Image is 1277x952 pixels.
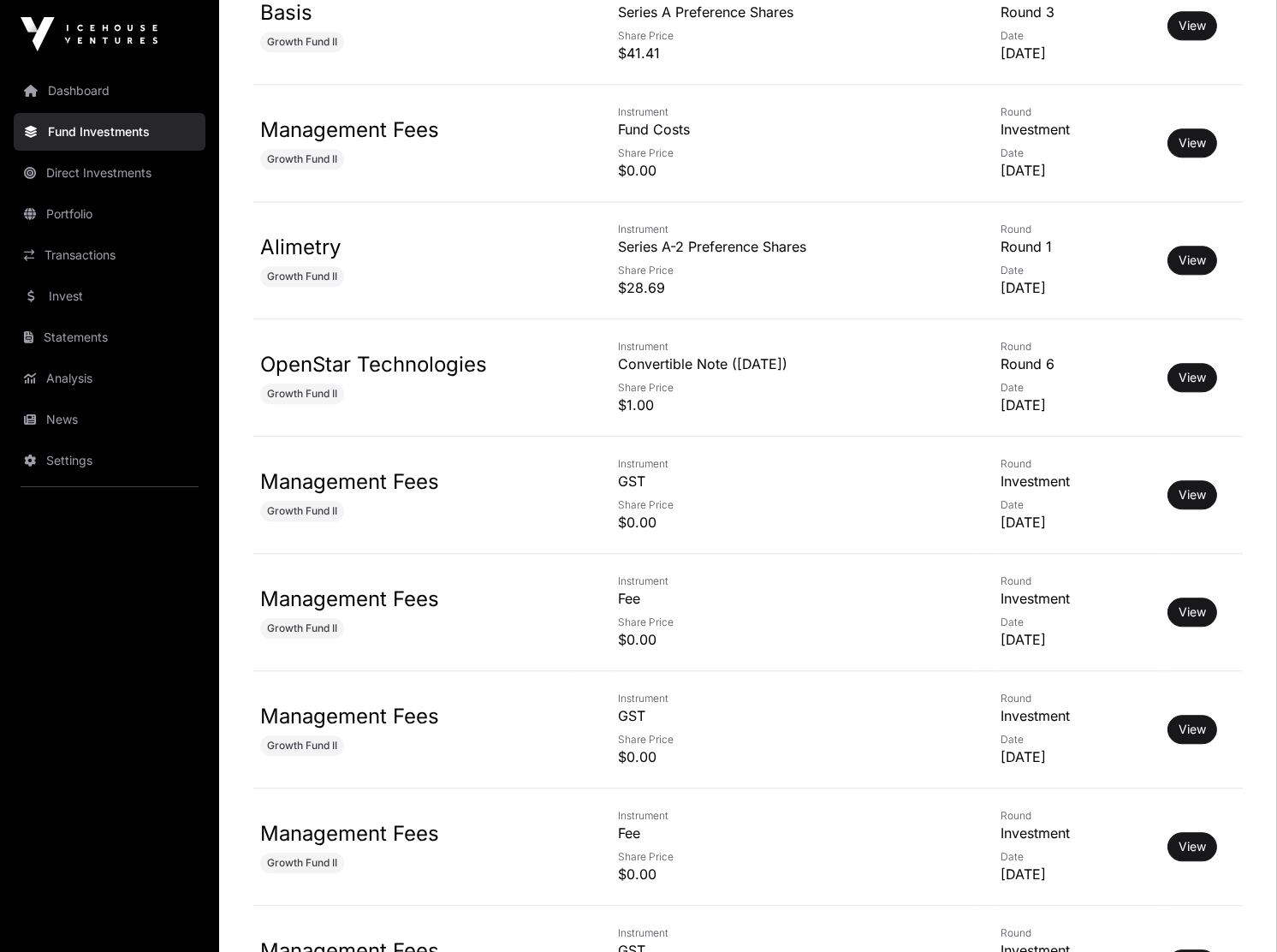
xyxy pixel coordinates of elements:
[618,340,969,354] p: Instrument
[1001,457,1151,471] p: Round
[14,113,205,151] a: Fund Investments
[1001,692,1151,705] p: Round
[1001,471,1151,491] p: Investment
[1167,246,1217,275] button: View
[1167,363,1217,392] button: View
[618,29,969,43] p: Share Price
[618,616,969,629] p: Share Price
[618,471,969,491] p: GST
[618,223,969,236] p: Instrument
[618,146,969,160] p: Share Price
[618,574,969,588] p: Instrument
[1167,715,1217,744] button: View
[618,457,969,471] p: Instrument
[618,160,969,181] p: $0.00
[14,277,205,315] a: Invest
[267,739,337,753] span: Growth Fund II
[1001,29,1151,43] p: Date
[267,622,337,635] span: Growth Fund II
[1001,340,1151,354] p: Round
[14,154,205,192] a: Direct Investments
[1001,146,1151,160] p: Date
[1001,574,1151,588] p: Round
[267,504,337,518] span: Growth Fund II
[1001,733,1151,747] p: Date
[618,395,969,415] p: $1.00
[1001,277,1151,298] p: [DATE]
[1167,598,1217,627] button: View
[1001,264,1151,277] p: Date
[1179,369,1206,386] a: View
[1001,629,1151,650] p: [DATE]
[267,856,337,870] span: Growth Fund II
[267,35,337,49] span: Growth Fund II
[618,733,969,747] p: Share Price
[1001,498,1151,512] p: Date
[14,318,205,356] a: Statements
[1001,512,1151,533] p: [DATE]
[618,926,969,940] p: Instrument
[260,703,567,730] p: Management Fees
[618,512,969,533] p: $0.00
[21,17,157,51] img: Icehouse Ventures Logo
[267,270,337,283] span: Growth Fund II
[1167,128,1217,158] button: View
[1001,864,1151,884] p: [DATE]
[618,588,969,609] p: Fee
[618,381,969,395] p: Share Price
[618,747,969,767] p: $0.00
[14,442,205,479] a: Settings
[618,105,969,119] p: Instrument
[1001,236,1151,257] p: Round 1
[1001,616,1151,629] p: Date
[1001,747,1151,767] p: [DATE]
[1001,823,1151,843] p: Investment
[618,236,969,257] p: Series A-2 Preference Shares
[1001,395,1151,415] p: [DATE]
[1001,850,1151,864] p: Date
[260,235,341,259] a: Alimetry
[1167,480,1217,509] button: View
[1179,486,1206,503] a: View
[618,705,969,726] p: GST
[1179,604,1206,621] a: View
[14,72,205,110] a: Dashboard
[1001,223,1151,236] p: Round
[618,354,969,374] p: Convertible Note ([DATE])
[618,119,969,140] p: Fund Costs
[1179,17,1206,34] a: View
[618,823,969,843] p: Fee
[1001,119,1151,140] p: Investment
[14,236,205,274] a: Transactions
[267,152,337,166] span: Growth Fund II
[267,387,337,401] span: Growth Fund II
[618,264,969,277] p: Share Price
[14,401,205,438] a: News
[1179,721,1206,738] a: View
[260,468,567,496] p: Management Fees
[618,2,969,22] p: Series A Preference Shares
[1167,832,1217,861] button: View
[618,809,969,823] p: Instrument
[618,629,969,650] p: $0.00
[618,692,969,705] p: Instrument
[1179,134,1206,152] a: View
[1179,838,1206,855] a: View
[1001,43,1151,63] p: [DATE]
[1001,809,1151,823] p: Round
[260,116,567,144] p: Management Fees
[260,586,567,613] p: Management Fees
[1191,870,1277,952] div: Chat Widget
[260,820,567,848] p: Management Fees
[1001,160,1151,181] p: [DATE]
[1001,354,1151,374] p: Round 6
[618,43,969,63] p: $41.41
[14,195,205,233] a: Portfolio
[1001,2,1151,22] p: Round 3
[1001,381,1151,395] p: Date
[1001,705,1151,726] p: Investment
[14,360,205,397] a: Analysis
[1167,11,1217,40] button: View
[260,352,487,377] a: OpenStar Technologies
[618,498,969,512] p: Share Price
